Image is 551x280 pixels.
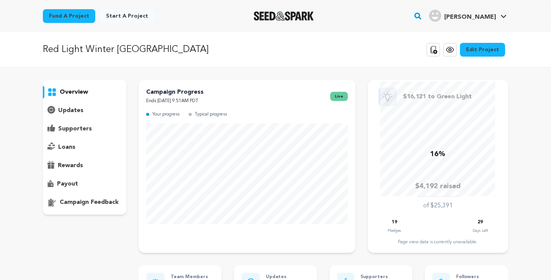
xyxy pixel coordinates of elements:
button: overview [43,86,126,98]
button: loans [43,141,126,153]
button: campaign feedback [43,196,126,208]
p: rewards [58,161,83,170]
p: Red Light Winter [GEOGRAPHIC_DATA] [43,43,209,57]
p: Campaign Progress [146,88,204,97]
button: supporters [43,123,126,135]
p: Pledges [388,227,401,234]
span: Ramon S.'s Profile [427,8,508,24]
p: supporters [58,124,92,133]
p: of $25,391 [423,201,453,210]
p: Typical progress [195,110,227,119]
button: updates [43,104,126,117]
img: Seed&Spark Logo Dark Mode [254,11,314,21]
p: overview [60,88,88,97]
div: Ramon S.'s Profile [429,10,496,22]
p: loans [58,143,75,152]
p: campaign feedback [60,198,119,207]
span: live [330,92,348,101]
p: 19 [392,218,397,227]
p: 16% [430,149,445,160]
a: Ramon S.'s Profile [427,8,508,22]
p: 29 [478,218,483,227]
a: Edit Project [460,43,505,57]
p: Your progress [152,110,179,119]
a: Start a project [100,9,154,23]
a: Fund a project [43,9,95,23]
a: Seed&Spark Homepage [254,11,314,21]
p: updates [58,106,83,115]
button: payout [43,178,126,190]
span: [PERSON_NAME] [444,14,496,20]
img: user.png [429,10,441,22]
div: Page view data is currently unavailable. [375,239,500,245]
button: rewards [43,160,126,172]
p: Days Left [473,227,488,234]
p: payout [57,179,78,189]
p: Ends [DATE] 9:51AM PDT [146,97,204,106]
